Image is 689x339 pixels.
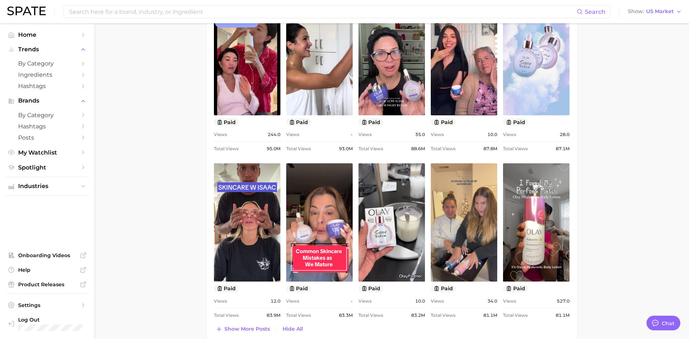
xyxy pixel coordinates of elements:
span: Total Views [214,144,239,153]
button: paid [214,118,239,126]
span: Views [431,130,444,139]
a: Help [6,264,89,275]
span: Views [286,130,299,139]
button: paid [286,285,311,292]
span: Total Views [503,144,528,153]
span: My Watchlist [18,149,76,156]
span: Search [585,8,605,15]
span: Home [18,31,76,38]
span: Help [18,267,76,273]
span: Views [286,297,299,306]
span: Total Views [358,144,383,153]
button: Show more posts [214,324,272,334]
a: Spotlight [6,162,89,173]
span: 34.0 [487,297,497,306]
span: Views [503,297,516,306]
span: Spotlight [18,164,76,171]
span: Views [214,130,227,139]
a: Log out. Currently logged in with e-mail byers.al@pg.com. [6,314,89,333]
button: paid [503,118,528,126]
span: Show [628,9,644,13]
a: Ingredients [6,69,89,80]
span: Show more posts [224,326,270,332]
span: 244.0 [268,130,280,139]
span: 35.0 [415,130,425,139]
input: Search here for a brand, industry, or ingredient [68,5,577,18]
span: Total Views [431,144,455,153]
span: 87.8m [483,144,497,153]
span: by Category [18,60,76,67]
span: Views [358,130,372,139]
span: Industries [18,183,76,190]
span: Settings [18,302,76,308]
span: Views [431,297,444,306]
a: Hashtags [6,80,89,92]
span: Onboarding Videos [18,252,76,259]
button: Brands [6,95,89,106]
span: 95.0m [267,144,280,153]
button: paid [214,285,239,292]
span: Posts [18,134,76,141]
span: - [351,130,353,139]
span: 10.0 [487,130,497,139]
span: 81.1m [556,311,570,320]
span: Product Releases [18,281,76,288]
a: Hashtags [6,121,89,132]
span: 527.0 [557,297,570,306]
a: Home [6,29,89,40]
button: paid [286,118,311,126]
a: My Watchlist [6,147,89,158]
span: Views [214,297,227,306]
span: Ingredients [18,71,76,78]
span: 12.0 [271,297,280,306]
a: Product Releases [6,279,89,290]
span: 83.9m [267,311,280,320]
span: US Market [646,9,674,13]
span: 81.1m [483,311,497,320]
button: paid [431,118,456,126]
button: Industries [6,181,89,192]
span: 93.0m [339,144,353,153]
span: Total Views [214,311,239,320]
a: Posts [6,132,89,143]
span: 83.3m [339,311,353,320]
span: 88.6m [411,144,425,153]
span: Total Views [286,144,311,153]
button: Hide All [281,324,305,334]
a: Settings [6,300,89,311]
span: Trends [18,46,76,53]
span: Hashtags [18,83,76,89]
button: paid [503,285,528,292]
button: paid [358,118,384,126]
a: Onboarding Videos [6,250,89,261]
a: by Category [6,109,89,121]
span: 83.2m [411,311,425,320]
span: Total Views [431,311,455,320]
span: Total Views [358,311,383,320]
span: Hashtags [18,123,76,130]
span: Hide All [283,326,303,332]
button: ShowUS Market [626,7,684,16]
span: Total Views [503,311,528,320]
span: Brands [18,97,76,104]
button: Trends [6,44,89,55]
img: SPATE [7,7,46,15]
span: Log Out [18,316,83,323]
span: Views [358,297,372,306]
span: Views [503,130,516,139]
span: - [351,297,353,306]
span: 87.1m [556,144,570,153]
button: paid [431,285,456,292]
button: paid [358,285,384,292]
span: 10.0 [415,297,425,306]
span: 28.0 [560,130,570,139]
span: by Category [18,112,76,119]
span: Total Views [286,311,311,320]
a: by Category [6,58,89,69]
